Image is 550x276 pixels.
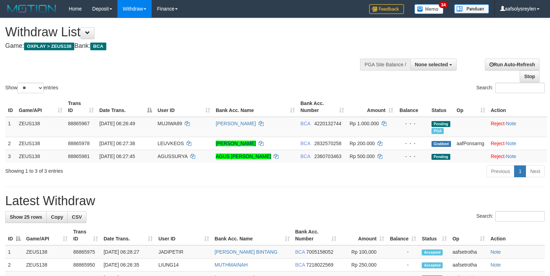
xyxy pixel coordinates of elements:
[158,154,188,159] span: AGUSSURYA
[485,59,540,70] a: Run Auto-Refresh
[396,97,429,117] th: Balance
[16,137,65,150] td: ZEUS138
[488,117,547,137] td: ·
[495,211,545,222] input: Search:
[72,214,82,220] span: CSV
[350,121,379,126] span: Rp 1.000.000
[212,225,292,245] th: Bank Acc. Name: activate to sort column ascending
[216,141,256,146] a: [PERSON_NAME]
[5,83,58,93] label: Show entries
[439,2,448,8] span: 34
[5,225,23,245] th: ID: activate to sort column descending
[454,4,489,14] img: panduan.png
[387,245,419,259] td: -
[5,259,23,271] td: 2
[431,128,444,134] span: Marked by aafsreyleap
[476,211,545,222] label: Search:
[17,83,44,93] select: Showentries
[450,245,488,259] td: aafsetrotha
[506,121,517,126] a: Note
[450,225,488,245] th: Op: activate to sort column ascending
[101,225,155,245] th: Date Trans.: activate to sort column ascending
[68,141,90,146] span: 88865978
[68,121,90,126] span: 88865967
[490,249,501,255] a: Note
[5,97,16,117] th: ID
[23,225,70,245] th: Game/API: activate to sort column ascending
[399,120,426,127] div: - - -
[5,117,16,137] td: 1
[10,214,42,220] span: Show 25 rows
[422,249,443,255] span: Accepted
[454,97,488,117] th: Op: activate to sort column ascending
[314,121,342,126] span: Copy 4220132744 to clipboard
[300,121,310,126] span: BCA
[16,97,65,117] th: Game/API: activate to sort column ascending
[215,249,277,255] a: [PERSON_NAME] BINTANG
[514,165,526,177] a: 1
[216,154,271,159] a: AGUS [PERSON_NAME]
[298,97,347,117] th: Bank Acc. Number: activate to sort column ascending
[339,259,387,271] td: Rp 250,000
[70,245,101,259] td: 88865975
[300,141,310,146] span: BCA
[314,141,342,146] span: Copy 2832570258 to clipboard
[314,154,342,159] span: Copy 2360703463 to clipboard
[422,262,443,268] span: Accepted
[350,141,375,146] span: Rp 200.000
[99,141,135,146] span: [DATE] 06:27:38
[306,262,334,268] span: Copy 7218022569 to clipboard
[155,245,212,259] td: JADIPETIR
[16,150,65,163] td: ZEUS138
[5,43,360,50] h4: Game: Bank:
[5,137,16,150] td: 2
[99,121,135,126] span: [DATE] 06:26:49
[158,141,184,146] span: LEUVKEOS
[306,249,334,255] span: Copy 7005158052 to clipboard
[454,137,488,150] td: aafPonsarng
[5,194,545,208] h1: Latest Withdraw
[101,259,155,271] td: [DATE] 06:26:35
[97,97,155,117] th: Date Trans.: activate to sort column descending
[300,154,310,159] span: BCA
[431,141,451,147] span: Grabbed
[490,262,501,268] a: Note
[215,262,248,268] a: MUTHMAINAH
[431,154,450,160] span: Pending
[387,225,419,245] th: Balance: activate to sort column ascending
[360,59,410,70] div: PGA Site Balance /
[450,259,488,271] td: aafsetrotha
[155,225,212,245] th: User ID: activate to sort column ascending
[410,59,457,70] button: None selected
[429,97,454,117] th: Status
[488,225,545,245] th: Action
[5,150,16,163] td: 3
[213,97,298,117] th: Bank Acc. Name: activate to sort column ascending
[476,83,545,93] label: Search:
[5,165,224,174] div: Showing 1 to 3 of 3 entries
[68,154,90,159] span: 88865981
[23,259,70,271] td: ZEUS138
[387,259,419,271] td: -
[506,141,517,146] a: Note
[350,154,375,159] span: Rp 500.000
[369,4,404,14] img: Feedback.jpg
[487,165,514,177] a: Previous
[520,70,540,82] a: Stop
[491,154,505,159] a: Reject
[339,225,387,245] th: Amount: activate to sort column ascending
[506,154,517,159] a: Note
[70,259,101,271] td: 88865950
[216,121,256,126] a: [PERSON_NAME]
[488,150,547,163] td: ·
[46,211,68,223] a: Copy
[295,262,305,268] span: BCA
[339,245,387,259] td: Rp 100,000
[488,137,547,150] td: ·
[415,62,448,67] span: None selected
[65,97,97,117] th: Trans ID: activate to sort column ascending
[399,153,426,160] div: - - -
[419,225,450,245] th: Status: activate to sort column ascending
[526,165,545,177] a: Next
[292,225,339,245] th: Bank Acc. Number: activate to sort column ascending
